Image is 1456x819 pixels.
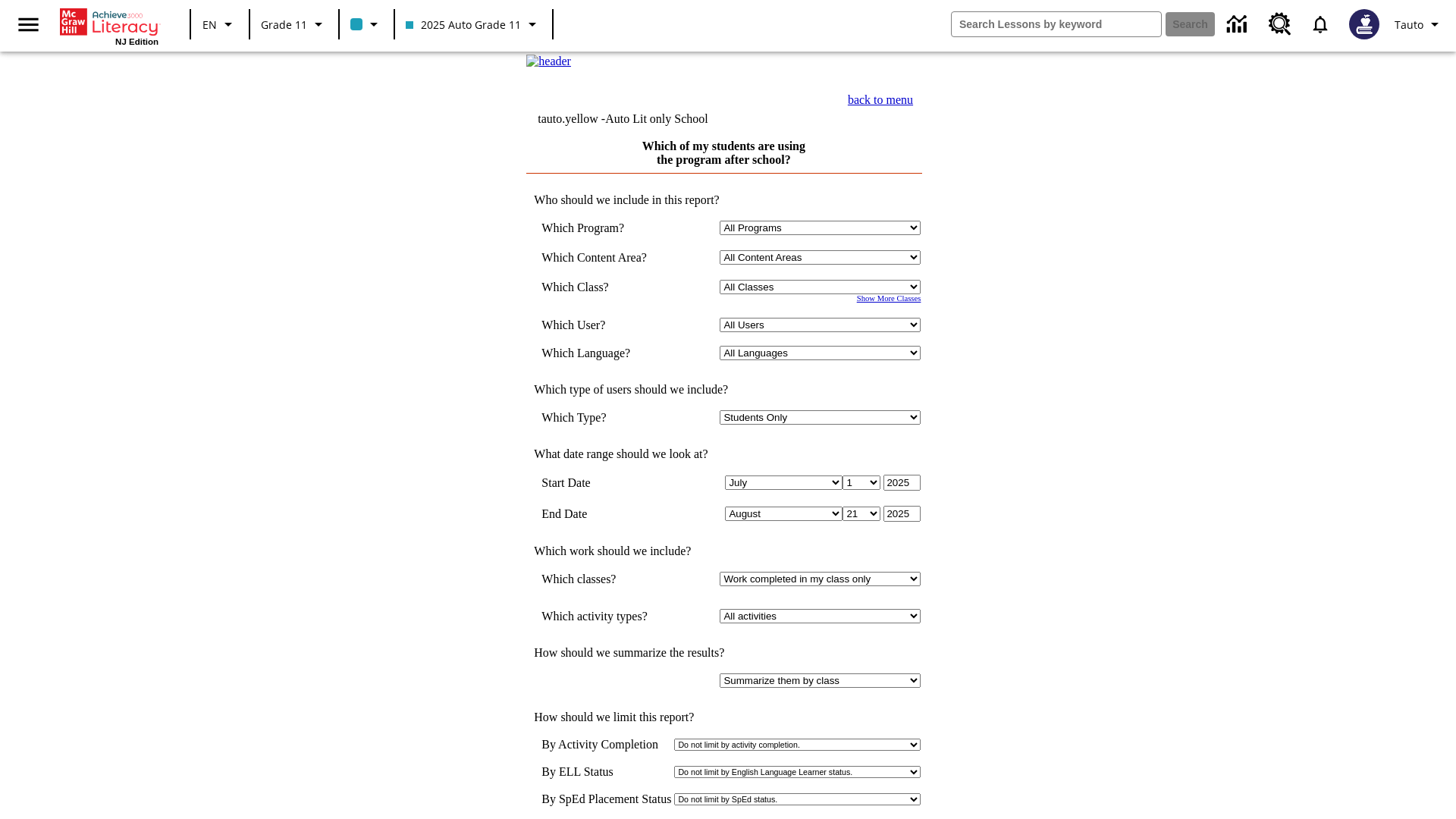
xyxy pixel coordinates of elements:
span: NJ Edition [115,37,158,46]
a: Notifications [1301,5,1340,44]
span: 2025 Auto Grade 11 [406,17,521,33]
td: By SpEd Placement Status [541,792,671,806]
td: What date range should we look at? [526,447,921,461]
nobr: Auto Lit only School [605,112,708,125]
a: back to menu [848,93,913,106]
div: Home [60,5,158,46]
td: By ELL Status [541,765,671,779]
td: Which Program? [541,221,669,235]
td: Which activity types? [541,609,669,623]
span: EN [202,17,217,33]
td: Which Language? [541,346,669,360]
img: Avatar [1349,9,1379,39]
td: How should we summarize the results? [526,646,921,660]
button: Profile/Settings [1389,11,1450,38]
td: How should we limit this report? [526,711,921,724]
td: Who should we include in this report? [526,193,921,207]
td: Which Type? [541,410,669,425]
img: header [526,55,571,68]
td: Which Class? [541,280,669,294]
td: By Activity Completion [541,738,671,752]
td: Which type of users should we include? [526,383,921,397]
td: Which classes? [541,572,669,586]
span: Grade 11 [261,17,307,33]
nobr: Which Content Area? [541,251,647,264]
td: Which work should we include? [526,544,921,558]
span: Tauto [1395,17,1423,33]
a: Data Center [1218,4,1260,45]
button: Grade: Grade 11, Select a grade [255,11,334,38]
button: Class color is light blue. Change class color [344,11,389,38]
td: End Date [541,506,669,522]
a: Show More Classes [857,294,921,303]
td: Which User? [541,318,669,332]
td: tauto.yellow - [538,112,768,126]
td: Start Date [541,475,669,491]
a: Which of my students are using the program after school? [642,140,805,166]
button: Class: 2025 Auto Grade 11, Select your class [400,11,548,38]
button: Language: EN, Select a language [196,11,244,38]
a: Resource Center, Will open in new tab [1260,4,1301,45]
button: Select a new avatar [1340,5,1389,44]
input: search field [952,12,1161,36]
button: Open side menu [6,2,51,47]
